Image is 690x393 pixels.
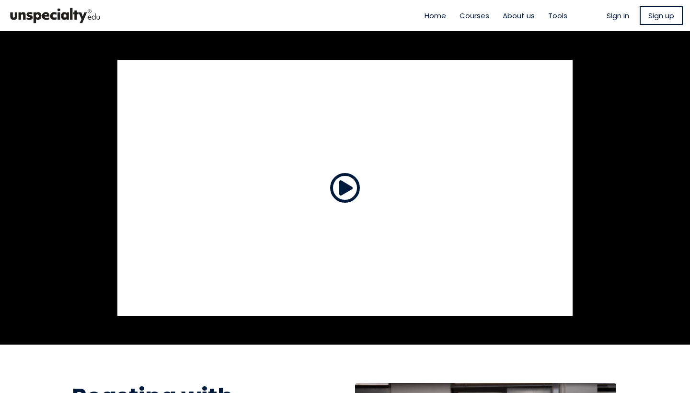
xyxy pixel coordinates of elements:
[648,10,674,21] span: Sign up
[640,6,683,25] a: Sign up
[503,10,535,21] a: About us
[7,4,103,27] img: bc390a18feecddb333977e298b3a00a1.png
[425,10,446,21] a: Home
[607,10,629,21] a: Sign in
[460,10,489,21] a: Courses
[548,10,567,21] a: Tools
